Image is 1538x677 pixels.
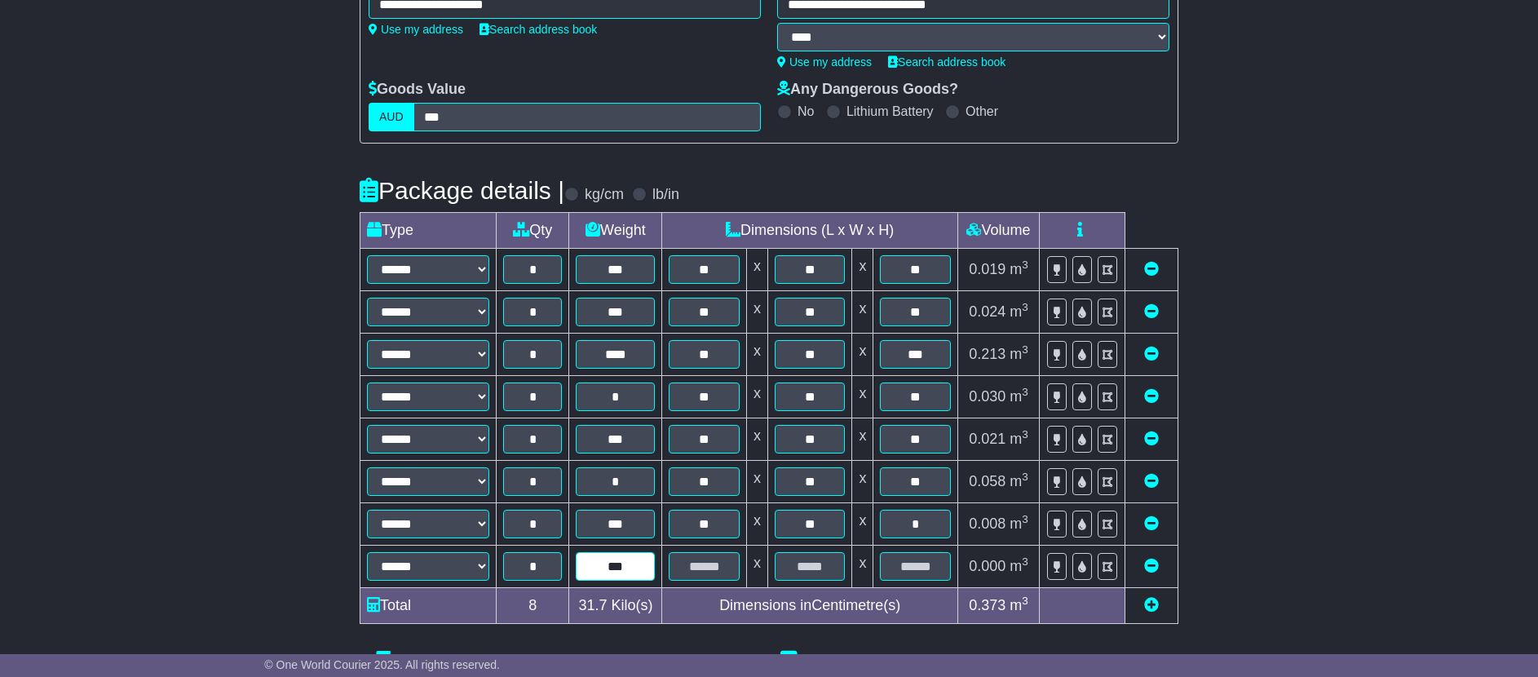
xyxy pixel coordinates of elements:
td: Type [360,213,497,249]
label: AUD [369,103,414,131]
a: Add new item [1144,597,1159,613]
span: m [1010,346,1028,362]
td: Dimensions (L x W x H) [662,213,958,249]
span: 0.008 [969,515,1005,532]
sup: 3 [1022,386,1028,398]
label: Any Dangerous Goods? [777,81,958,99]
sup: 3 [1022,513,1028,525]
sup: 3 [1022,555,1028,568]
td: Weight [569,213,662,249]
a: Search address book [480,23,597,36]
span: 31.7 [578,597,607,613]
sup: 3 [1022,428,1028,440]
td: 8 [497,588,569,624]
td: Dimensions in Centimetre(s) [662,588,958,624]
td: Volume [957,213,1039,249]
span: 0.373 [969,597,1005,613]
td: x [746,461,767,503]
a: Remove this item [1144,346,1159,362]
label: kg/cm [585,186,624,204]
span: m [1010,515,1028,532]
td: x [746,503,767,546]
td: x [746,376,767,418]
a: Remove this item [1144,388,1159,405]
span: 0.024 [969,303,1005,320]
label: No [798,104,814,119]
label: Other [966,104,998,119]
span: m [1010,303,1028,320]
td: x [746,291,767,334]
td: x [852,461,873,503]
td: Total [360,588,497,624]
td: x [852,546,873,588]
a: Use my address [369,23,463,36]
td: Kilo(s) [569,588,662,624]
td: x [746,249,767,291]
span: m [1010,558,1028,574]
a: Search address book [888,55,1005,69]
a: Remove this item [1144,558,1159,574]
td: x [852,291,873,334]
span: 0.058 [969,473,1005,489]
span: m [1010,473,1028,489]
td: x [852,334,873,376]
td: x [852,376,873,418]
span: m [1010,597,1028,613]
td: x [746,546,767,588]
a: Remove this item [1144,515,1159,532]
a: Remove this item [1144,261,1159,277]
td: x [852,249,873,291]
a: Remove this item [1144,431,1159,447]
span: 0.019 [969,261,1005,277]
span: 0.030 [969,388,1005,405]
a: Remove this item [1144,473,1159,489]
sup: 3 [1022,301,1028,313]
sup: 3 [1022,343,1028,356]
h4: Delivery Instructions [777,650,1178,677]
sup: 3 [1022,471,1028,483]
h4: Pickup Instructions [360,650,761,677]
a: Use my address [777,55,872,69]
span: m [1010,388,1028,405]
td: x [852,418,873,461]
td: x [852,503,873,546]
td: Qty [497,213,569,249]
span: 0.213 [969,346,1005,362]
sup: 3 [1022,595,1028,607]
h4: Package details | [360,177,564,204]
span: © One World Courier 2025. All rights reserved. [264,658,500,671]
a: Remove this item [1144,303,1159,320]
span: m [1010,431,1028,447]
span: 0.021 [969,431,1005,447]
label: Lithium Battery [846,104,934,119]
td: x [746,418,767,461]
label: Goods Value [369,81,466,99]
span: m [1010,261,1028,277]
span: 0.000 [969,558,1005,574]
label: lb/in [652,186,679,204]
sup: 3 [1022,259,1028,271]
td: x [746,334,767,376]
